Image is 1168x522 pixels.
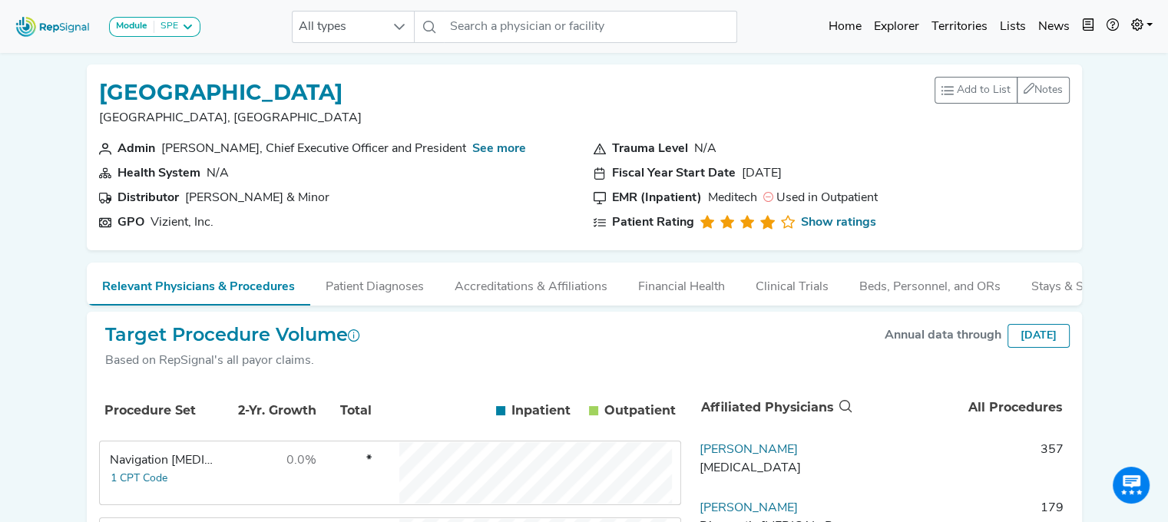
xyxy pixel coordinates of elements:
div: N/A [207,164,229,183]
div: GPO [117,213,144,232]
a: Lists [994,12,1032,42]
button: Stays & Services [1016,263,1137,304]
a: [PERSON_NAME] [700,502,798,514]
a: Home [822,12,868,42]
div: EMR (Inpatient) [612,189,702,207]
button: Patient Diagnoses [310,263,439,304]
div: [DATE] [742,164,782,183]
div: Admin [117,140,155,158]
div: N/A [694,140,716,158]
div: Owens & Minor [185,189,329,207]
div: Edward Kelly, Chief Executive Officer and President [161,140,466,158]
span: All types [293,12,385,42]
button: Beds, Personnel, and ORs [844,263,1016,304]
button: ModuleSPE [109,17,200,37]
div: [PERSON_NAME], Chief Executive Officer and President [161,140,466,158]
button: Intel Book [1076,12,1100,42]
p: [GEOGRAPHIC_DATA], [GEOGRAPHIC_DATA] [99,109,362,127]
div: Distributor [117,189,179,207]
th: Total [320,385,374,437]
input: Search a physician or facility [444,11,737,43]
div: toolbar [935,77,1070,104]
span: Add to List [957,82,1011,98]
div: Trauma Level [612,140,688,158]
span: 0.0% [286,454,316,467]
h1: [GEOGRAPHIC_DATA] [99,80,362,106]
span: Notes [1034,84,1063,96]
th: Affiliated Physicians [694,382,855,433]
div: Navigation Bronchoscopy [110,451,215,470]
a: News [1032,12,1076,42]
th: All Procedures [855,382,1069,433]
div: Interventional Radiology [700,459,849,477]
button: Relevant Physicians & Procedures [87,263,310,306]
a: See more [472,143,526,155]
div: Annual data through [885,326,1001,345]
div: Based on RepSignal's all payor claims. [105,352,360,370]
button: Financial Health [623,263,740,304]
a: Explorer [868,12,925,42]
button: Accreditations & Affiliations [439,263,623,304]
div: SPE [154,21,178,33]
a: Territories [925,12,994,42]
span: Inpatient [511,401,571,420]
div: Meditech [708,189,757,207]
button: Add to List [935,77,1017,104]
strong: Module [116,21,147,31]
div: [DATE] [1008,324,1070,348]
div: Patient Rating [612,213,694,232]
th: Procedure Set [102,385,217,437]
div: Vizient, Inc. [151,213,213,232]
h2: Target Procedure Volume [105,324,360,346]
td: 357 [855,441,1070,487]
div: Used in Outpatient [763,189,878,207]
a: Show ratings [801,213,876,232]
a: [PERSON_NAME] [700,444,798,456]
div: Fiscal Year Start Date [612,164,736,183]
span: Outpatient [604,401,676,420]
div: Health System [117,164,200,183]
button: Notes [1017,77,1070,104]
button: Clinical Trials [740,263,844,304]
th: 2-Yr. Growth [219,385,319,437]
button: 1 CPT Code [110,470,168,487]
